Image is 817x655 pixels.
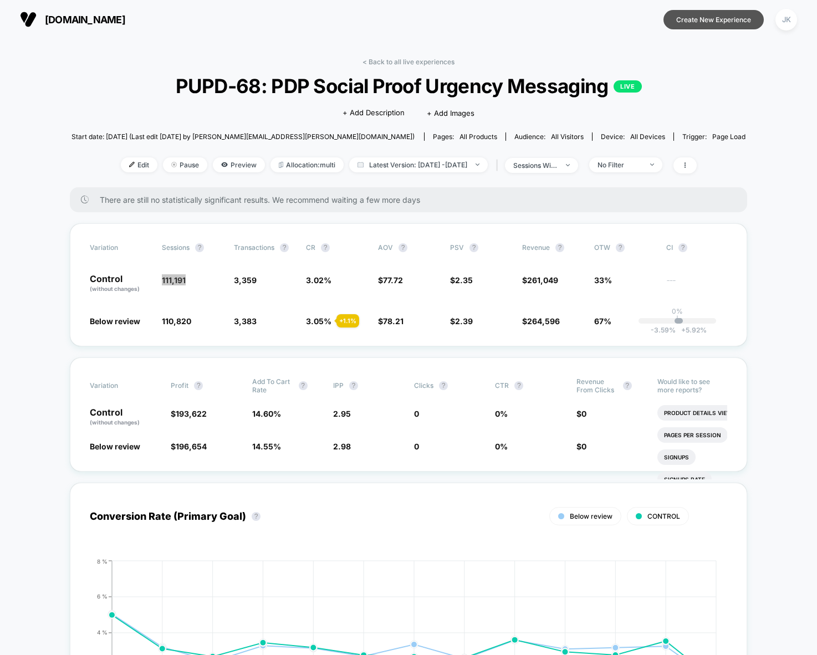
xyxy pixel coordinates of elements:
[299,381,308,390] button: ?
[576,377,617,394] span: Revenue From Clicks
[651,326,676,334] span: -3.59 %
[592,132,673,141] span: Device:
[630,132,665,141] span: all devices
[129,162,135,167] img: edit
[378,243,393,252] span: AOV
[162,243,190,252] span: Sessions
[513,161,558,170] div: sessions with impression
[97,629,108,636] tspan: 4 %
[681,326,686,334] span: +
[522,275,558,285] span: $
[427,109,474,117] span: + Add Images
[343,108,405,119] span: + Add Description
[493,157,505,173] span: |
[90,442,140,451] span: Below review
[450,275,473,285] span: $
[647,512,680,520] span: CONTROL
[414,442,419,451] span: 0
[97,593,108,600] tspan: 6 %
[90,285,140,292] span: (without changes)
[527,275,558,285] span: 261,049
[522,316,560,326] span: $
[333,409,351,418] span: 2.95
[495,409,508,418] span: 0 %
[252,512,261,521] button: ?
[581,442,586,451] span: 0
[383,275,403,285] span: 77.72
[163,157,207,172] span: Pause
[459,132,497,141] span: all products
[450,316,473,326] span: $
[433,132,497,141] div: Pages:
[555,243,564,252] button: ?
[333,381,344,390] span: IPP
[195,243,204,252] button: ?
[672,307,683,315] p: 0%
[399,243,407,252] button: ?
[650,163,654,166] img: end
[17,11,129,28] button: [DOMAIN_NAME]
[162,316,191,326] span: 110,820
[594,243,655,252] span: OTW
[551,132,584,141] span: All Visitors
[279,162,283,168] img: rebalance
[469,243,478,252] button: ?
[349,157,488,172] span: Latest Version: [DATE] - [DATE]
[527,316,560,326] span: 264,596
[90,419,140,426] span: (without changes)
[678,243,687,252] button: ?
[676,315,678,324] p: |
[414,409,419,418] span: 0
[234,243,274,252] span: Transactions
[495,442,508,451] span: 0 %
[176,409,207,418] span: 193,622
[121,157,157,172] span: Edit
[362,58,455,66] a: < Back to all live experiences
[682,132,745,141] div: Trigger:
[176,442,207,451] span: 196,654
[90,243,151,252] span: Variation
[336,314,359,327] div: + 1.1 %
[772,8,800,31] button: JK
[252,442,281,451] span: 14.55 %
[576,442,586,451] span: $
[576,409,586,418] span: $
[171,409,207,418] span: $
[90,274,151,293] p: Control
[349,381,358,390] button: ?
[171,381,188,390] span: Profit
[100,195,725,204] span: There are still no statistically significant results. We recommend waiting a few more days
[321,243,330,252] button: ?
[581,409,586,418] span: 0
[598,161,642,169] div: No Filter
[514,381,523,390] button: ?
[775,9,797,30] div: JK
[280,243,289,252] button: ?
[213,157,265,172] span: Preview
[20,11,37,28] img: Visually logo
[455,316,473,326] span: 2.39
[657,427,728,443] li: Pages Per Session
[657,449,696,465] li: Signups
[333,442,351,451] span: 2.98
[97,557,108,564] tspan: 8 %
[306,316,331,326] span: 3.05 %
[252,377,293,394] span: Add To Cart Rate
[455,275,473,285] span: 2.35
[270,157,344,172] span: Allocation: multi
[614,80,641,93] p: LIVE
[495,381,509,390] span: CTR
[712,132,745,141] span: Page Load
[378,316,404,326] span: $
[383,316,404,326] span: 78.21
[105,74,712,98] span: PUPD-68: PDP Social Proof Urgency Messaging
[171,442,207,451] span: $
[306,275,331,285] span: 3.02 %
[252,409,281,418] span: 14.60 %
[666,243,727,252] span: CI
[616,243,625,252] button: ?
[358,162,364,167] img: calendar
[570,512,612,520] span: Below review
[594,316,611,326] span: 67%
[171,162,177,167] img: end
